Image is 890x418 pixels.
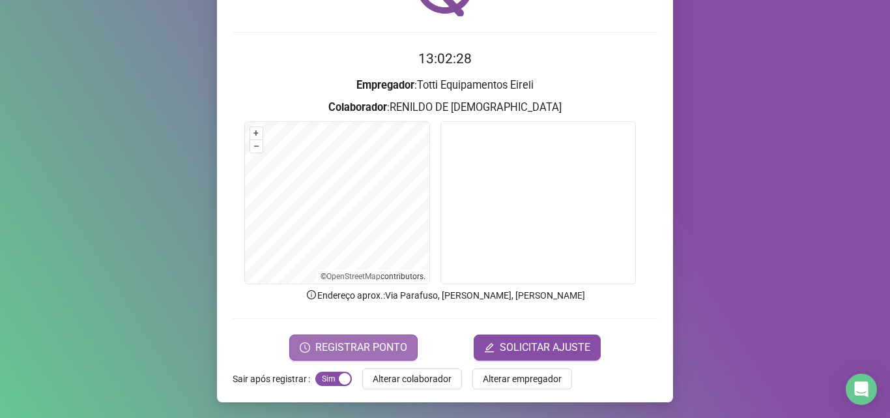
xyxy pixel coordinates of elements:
button: editSOLICITAR AJUSTE [474,335,601,361]
button: + [250,127,263,140]
span: REGISTRAR PONTO [315,340,407,355]
div: Open Intercom Messenger [846,374,877,405]
strong: Empregador [356,79,414,91]
time: 13:02:28 [418,51,472,67]
span: Alterar colaborador [373,372,452,386]
span: clock-circle [300,342,310,353]
button: – [250,140,263,153]
h3: : Totti Equipamentos Eireli [233,77,657,94]
p: Endereço aprox. : Via Parafuso, [PERSON_NAME], [PERSON_NAME] [233,288,657,303]
span: SOLICITAR AJUSTE [500,340,590,355]
span: Alterar empregador [483,372,562,386]
strong: Colaborador [328,101,387,113]
button: Alterar empregador [472,368,572,389]
li: © contributors. [321,272,425,281]
button: REGISTRAR PONTO [289,335,418,361]
label: Sair após registrar [233,368,315,389]
span: edit [484,342,495,353]
button: Alterar colaborador [362,368,462,389]
a: OpenStreetMap [326,272,380,281]
span: info-circle [306,289,317,301]
h3: : RENILDO DE [DEMOGRAPHIC_DATA] [233,99,657,116]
